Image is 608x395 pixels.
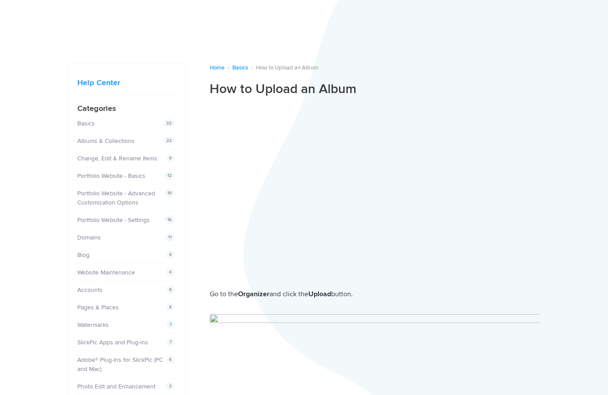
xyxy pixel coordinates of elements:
a: Accounts [77,286,103,294]
a: SlickPic Apps and Plug-ins [77,339,148,346]
span: 8 [166,285,175,294]
a: Basics [232,64,248,71]
span: 22 [163,119,175,128]
span: 11 [165,233,175,242]
p: Go to the and click the button. [210,288,540,300]
a: Portfolio Website - Advanced Customization Options [77,190,155,206]
span: 6 [166,355,175,364]
a: Blog [77,251,90,259]
a: Photo Edit and Enhancement [77,383,155,390]
h1: How to Upload an Album [210,81,540,97]
strong: Upload [308,290,331,298]
span: 10 [164,189,175,197]
span: 22 [163,136,175,145]
a: Portfolio Website - Basics [77,172,145,180]
a: Home [210,64,225,71]
a: Portfolio Website - Settings [77,216,150,224]
span: 12 [164,171,175,180]
span: How to Upload an Album [256,64,318,71]
span: 3 [166,382,175,391]
span: 4 [166,268,175,277]
strong: Organizer [238,290,269,298]
a: Basics [77,120,95,127]
span: 7 [166,320,175,329]
span: / [228,64,229,71]
span: 16 [164,215,175,224]
span: 7 [166,338,175,346]
a: Change, Edit & Rename Items [77,155,157,162]
a: Albums & Collections [77,137,135,145]
a: Adobe® Plug-Ins for SlickPic (PC and Mac) [77,356,163,373]
a: Help Center [77,78,120,87]
span: 8 [166,303,175,312]
h4: Categories [77,103,177,114]
a: Website Maintenance [77,269,135,276]
span: / [251,64,253,71]
span: 9 [166,154,175,163]
a: Domains [77,234,101,241]
span: 4 [166,250,175,259]
a: Pages & Places [77,304,119,311]
a: Watermarks [77,321,109,329]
